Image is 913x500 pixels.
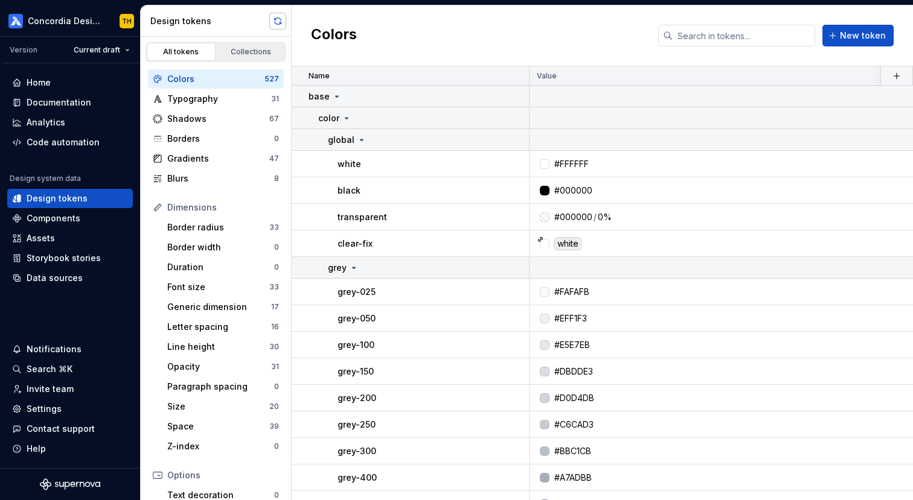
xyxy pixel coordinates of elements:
div: Design tokens [27,192,88,204]
div: Options [167,469,279,481]
div: Help [27,443,46,455]
h2: Colors [311,25,357,46]
div: Generic dimension [167,301,271,313]
div: Code automation [27,136,100,148]
svg: Supernova Logo [40,478,100,490]
div: Design system data [10,174,81,183]
div: 47 [269,154,279,163]
p: white [338,158,361,170]
a: Data sources [7,268,133,288]
div: 0 [274,490,279,500]
img: 710ec17d-181e-451d-af14-9a91d01c304b.png [8,14,23,28]
a: Space39 [162,417,284,436]
span: Current draft [74,45,120,55]
p: grey [328,262,347,274]
p: grey-100 [338,339,374,351]
a: Documentation [7,93,133,112]
div: 0 [274,441,279,451]
input: Search in tokens... [673,25,815,46]
div: Z-index [167,440,274,452]
div: 17 [271,302,279,312]
div: #EFF1F3 [554,312,587,324]
div: #E5E7EB [554,339,590,351]
div: 0 [274,134,279,144]
div: Paragraph spacing [167,381,274,393]
a: Analytics [7,113,133,132]
a: Z-index0 [162,437,284,456]
div: Assets [27,232,55,244]
div: Colors [167,73,264,85]
div: #000000 [554,185,592,197]
button: Notifications [7,340,133,359]
div: Home [27,77,51,89]
div: Design tokens [150,15,269,27]
div: Border width [167,241,274,253]
div: Invite team [27,383,74,395]
div: Documentation [27,97,91,109]
p: color [318,112,339,124]
div: / [594,211,597,223]
div: Line height [167,341,269,353]
div: #DBDDE3 [554,366,593,378]
div: Concordia Design System [28,15,105,27]
a: Generic dimension17 [162,297,284,317]
p: Value [537,71,557,81]
div: 0 [274,242,279,252]
div: Search ⌘K [27,363,72,375]
a: Assets [7,229,133,248]
div: #BBC1CB [554,445,591,457]
div: 0 [274,382,279,391]
a: Code automation [7,133,133,152]
a: Design tokens [7,189,133,208]
a: Paragraph spacing0 [162,377,284,396]
p: transparent [338,211,387,223]
p: base [309,90,330,103]
a: Shadows67 [148,109,284,128]
button: New token [822,25,894,46]
div: Blurs [167,172,274,185]
button: Concordia Design SystemTH [2,8,138,34]
p: grey-150 [338,366,374,378]
a: Borders0 [148,129,284,148]
p: Name [309,71,330,81]
div: Letter spacing [167,321,271,333]
div: #A7ADBB [554,472,592,484]
button: Search ⌘K [7,359,133,379]
a: Home [7,73,133,92]
div: Data sources [27,272,83,284]
div: 33 [269,282,279,292]
a: Typography31 [148,89,284,109]
a: Storybook stories [7,248,133,268]
p: grey-200 [338,392,376,404]
p: grey-050 [338,312,376,324]
div: 527 [264,74,279,84]
div: 0% [598,211,612,223]
div: Collections [221,47,281,57]
div: 20 [269,402,279,411]
div: Size [167,400,269,413]
div: TH [122,16,132,26]
div: Border radius [167,221,269,233]
div: 0 [274,262,279,272]
a: Border radius33 [162,218,284,237]
a: Letter spacing16 [162,317,284,337]
div: #C6CAD3 [554,419,594,431]
div: Dimensions [167,201,279,214]
a: Opacity31 [162,357,284,376]
div: Settings [27,403,62,415]
div: 31 [271,362,279,372]
div: Borders [167,133,274,145]
p: grey-300 [338,445,376,457]
div: Storybook stories [27,252,101,264]
p: global [328,134,354,146]
div: Version [10,45,37,55]
a: Components [7,209,133,228]
div: Font size [167,281,269,293]
div: Typography [167,93,271,105]
a: Line height30 [162,337,284,356]
a: Gradients47 [148,149,284,168]
div: Analytics [27,116,65,128]
div: Space [167,420,269,432]
div: Notifications [27,343,82,355]
div: #000000 [554,211,592,223]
